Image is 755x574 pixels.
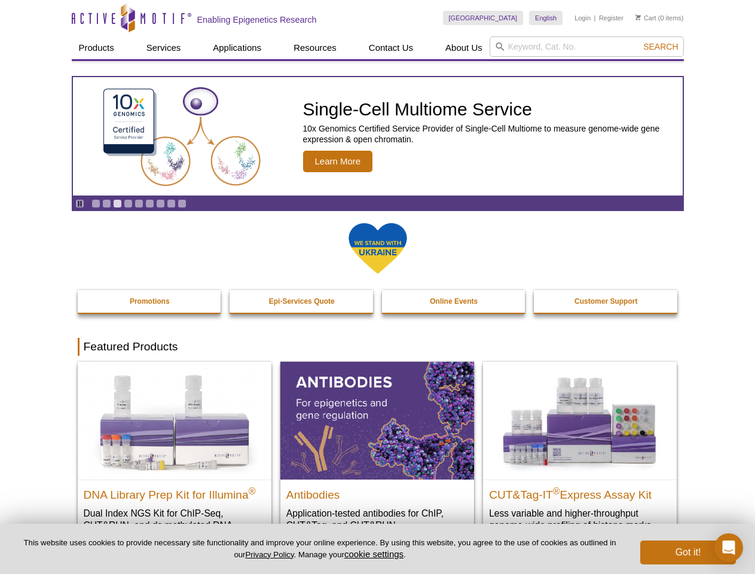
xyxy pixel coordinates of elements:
[84,507,265,544] p: Dual Index NGS Kit for ChIP-Seq, CUT&RUN, and ds methylated DNA assays.
[344,549,404,559] button: cookie settings
[286,507,468,532] p: Application-tested antibodies for ChIP, CUT&Tag, and CUT&RUN.
[19,538,620,560] p: This website uses cookies to provide necessary site functionality and improve your online experie...
[303,151,373,172] span: Learn More
[640,541,736,564] button: Got it!
[197,14,317,25] h2: Enabling Epigenetics Research
[92,82,271,191] img: Single-Cell Multiome Service
[75,199,84,208] a: Toggle autoplay
[303,100,677,118] h2: Single-Cell Multiome Service
[574,14,591,22] a: Login
[483,362,677,479] img: CUT&Tag-IT® Express Assay Kit
[280,362,474,479] img: All Antibodies
[574,297,637,306] strong: Customer Support
[303,123,677,145] p: 10x Genomics Certified Service Provider of Single-Cell Multiome to measure genome-wide gene expre...
[78,290,222,313] a: Promotions
[91,199,100,208] a: Go to slide 1
[635,14,641,20] img: Your Cart
[78,362,271,479] img: DNA Library Prep Kit for Illumina
[167,199,176,208] a: Go to slide 8
[534,290,678,313] a: Customer Support
[490,36,684,57] input: Keyword, Cat. No.
[269,297,335,306] strong: Epi-Services Quote
[73,77,683,196] a: Single-Cell Multiome Service Single-Cell Multiome Service 10x Genomics Certified Service Provider...
[102,199,111,208] a: Go to slide 2
[443,11,524,25] a: [GEOGRAPHIC_DATA]
[139,36,188,59] a: Services
[430,297,478,306] strong: Online Events
[72,36,121,59] a: Products
[230,290,374,313] a: Epi-Services Quote
[249,486,256,496] sup: ®
[553,486,560,496] sup: ®
[135,199,143,208] a: Go to slide 5
[178,199,187,208] a: Go to slide 9
[714,533,743,562] div: Open Intercom Messenger
[635,14,656,22] a: Cart
[438,36,490,59] a: About Us
[599,14,623,22] a: Register
[156,199,165,208] a: Go to slide 7
[280,362,474,543] a: All Antibodies Antibodies Application-tested antibodies for ChIP, CUT&Tag, and CUT&RUN.
[73,77,683,196] article: Single-Cell Multiome Service
[124,199,133,208] a: Go to slide 4
[286,36,344,59] a: Resources
[245,550,294,559] a: Privacy Policy
[483,362,677,543] a: CUT&Tag-IT® Express Assay Kit CUT&Tag-IT®Express Assay Kit Less variable and higher-throughput ge...
[78,362,271,555] a: DNA Library Prep Kit for Illumina DNA Library Prep Kit for Illumina® Dual Index NGS Kit for ChIP-...
[130,297,170,306] strong: Promotions
[382,290,527,313] a: Online Events
[348,222,408,275] img: We Stand With Ukraine
[84,483,265,501] h2: DNA Library Prep Kit for Illumina
[362,36,420,59] a: Contact Us
[206,36,268,59] a: Applications
[489,483,671,501] h2: CUT&Tag-IT Express Assay Kit
[78,338,678,356] h2: Featured Products
[286,483,468,501] h2: Antibodies
[635,11,684,25] li: (0 items)
[529,11,563,25] a: English
[489,507,671,532] p: Less variable and higher-throughput genome-wide profiling of histone marks​.
[643,42,678,51] span: Search
[640,41,681,52] button: Search
[145,199,154,208] a: Go to slide 6
[113,199,122,208] a: Go to slide 3
[594,11,596,25] li: |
